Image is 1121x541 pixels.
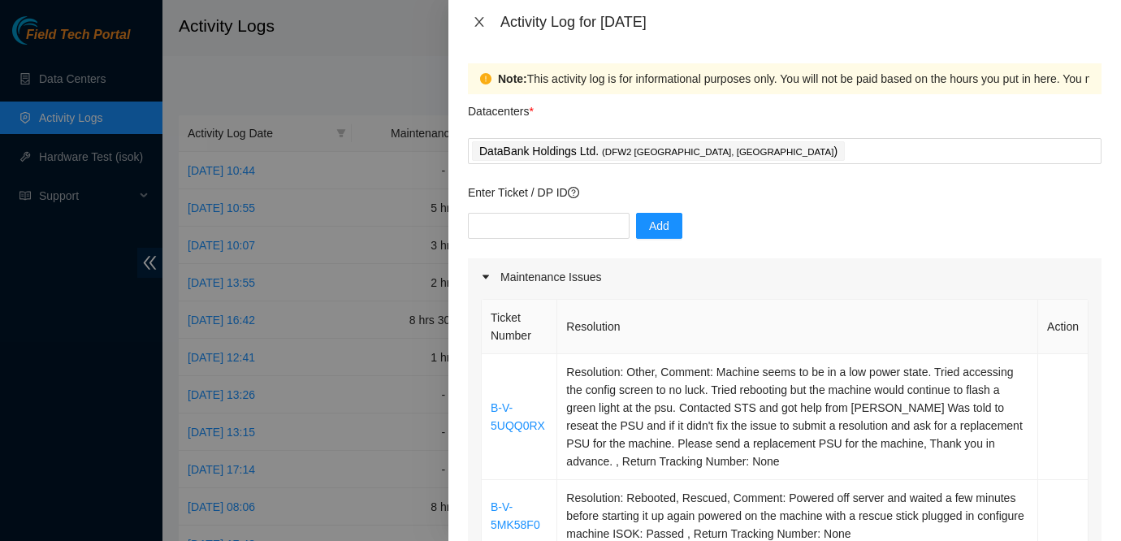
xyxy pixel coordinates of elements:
a: B-V-5UQQ0RX [491,401,545,432]
td: Resolution: Other, Comment: Machine seems to be in a low power state. Tried accessing the config ... [557,354,1038,480]
button: Close [468,15,491,30]
p: Datacenters [468,94,534,120]
span: Add [649,217,669,235]
p: Enter Ticket / DP ID [468,184,1102,201]
button: Add [636,213,682,239]
strong: Note: [498,70,527,88]
div: Activity Log for [DATE] [500,13,1102,31]
div: Maintenance Issues [468,258,1102,296]
span: ( DFW2 [GEOGRAPHIC_DATA], [GEOGRAPHIC_DATA] [602,147,833,157]
span: exclamation-circle [480,73,491,84]
span: close [473,15,486,28]
th: Action [1038,300,1089,354]
a: B-V-5MK58F0 [491,500,540,531]
span: caret-right [481,272,491,282]
th: Resolution [557,300,1038,354]
span: question-circle [568,187,579,198]
th: Ticket Number [482,300,557,354]
p: DataBank Holdings Ltd. ) [479,142,838,161]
